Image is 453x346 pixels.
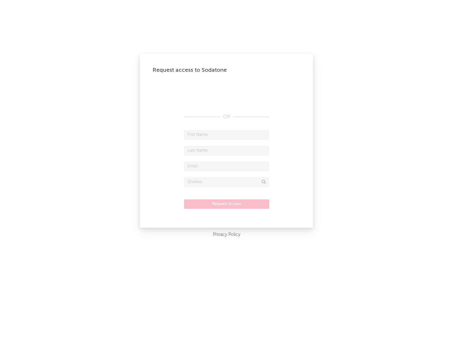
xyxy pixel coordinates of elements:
input: Division [184,177,269,187]
button: Request Access [184,199,269,209]
input: First Name [184,130,269,140]
input: Email [184,162,269,171]
input: Last Name [184,146,269,155]
div: Request access to Sodatone [153,66,300,74]
a: Privacy Policy [213,231,240,239]
div: OR [184,113,269,121]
